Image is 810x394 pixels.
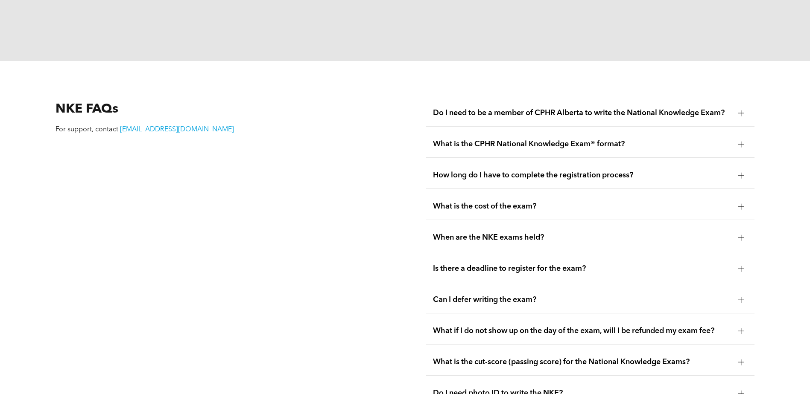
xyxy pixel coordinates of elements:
[433,357,731,367] span: What is the cut-score (passing score) for the National Knowledge Exams?
[433,202,731,211] span: What is the cost of the exam?
[56,103,118,116] span: NKE FAQs
[120,126,234,133] a: [EMAIL_ADDRESS][DOMAIN_NAME]
[56,126,118,133] span: For support, contact
[433,139,731,149] span: What is the CPHR National Knowledge Exam® format?
[433,233,731,242] span: When are the NKE exams held?
[433,295,731,304] span: Can I defer writing the exam?
[433,326,731,336] span: What if I do not show up on the day of the exam, will I be refunded my exam fee?
[433,264,731,273] span: Is there a deadline to register for the exam?
[433,108,731,118] span: Do I need to be a member of CPHR Alberta to write the National Knowledge Exam?
[433,171,731,180] span: How long do I have to complete the registration process?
